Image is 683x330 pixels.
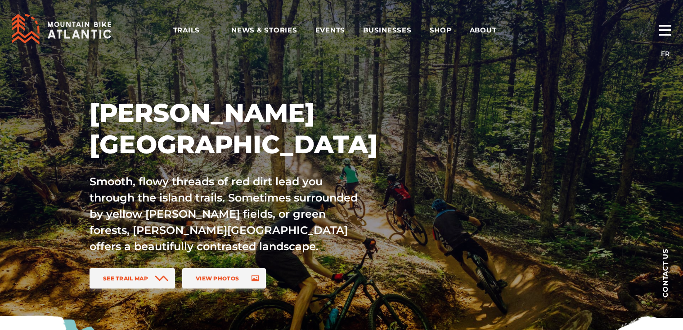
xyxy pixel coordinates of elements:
a: See Trail Map [90,268,175,289]
span: Contact us [662,248,669,298]
a: View Photos [182,268,266,289]
span: Events [315,26,346,35]
h1: [PERSON_NAME][GEOGRAPHIC_DATA] [90,97,422,160]
span: View Photos [196,275,239,282]
span: Businesses [363,26,412,35]
span: About [470,26,510,35]
a: Contact us [647,234,683,311]
span: See Trail Map [103,275,148,282]
p: Smooth, flowy threads of red dirt lead you through the island trails. Sometimes surrounded by yel... [90,174,363,255]
span: Shop [430,26,452,35]
span: News & Stories [231,26,297,35]
a: FR [661,50,670,58]
span: Trails [173,26,214,35]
